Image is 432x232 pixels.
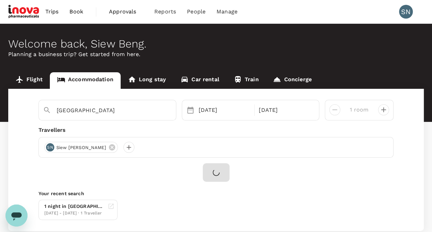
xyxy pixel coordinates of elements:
[52,144,110,151] span: Siew [PERSON_NAME]
[44,142,118,153] div: SNSiew [PERSON_NAME]
[38,190,394,197] p: Your recent search
[217,8,237,16] span: Manage
[69,8,83,16] span: Book
[8,38,424,50] div: Welcome back , Siew Beng .
[109,8,143,16] span: Approvals
[8,72,50,89] a: Flight
[45,8,59,16] span: Trips
[399,5,413,19] div: SN
[8,50,424,59] p: Planning a business trip? Get started from here.
[44,203,105,210] div: 1 night in [GEOGRAPHIC_DATA]-belhotel Kuantan
[196,103,253,117] div: [DATE]
[266,72,319,89] a: Concierge
[57,105,153,116] input: Search cities, hotels, work locations
[154,8,176,16] span: Reports
[173,72,226,89] a: Car rental
[226,72,266,89] a: Train
[171,110,173,111] button: Open
[378,104,389,115] button: decrease
[187,8,206,16] span: People
[346,104,373,115] input: Add rooms
[46,143,54,151] div: SN
[121,72,173,89] a: Long stay
[8,4,40,19] img: iNova Pharmaceuticals
[38,126,394,134] div: Travellers
[256,103,313,117] div: [DATE]
[50,72,121,89] a: Accommodation
[44,210,105,217] div: [DATE] - [DATE] · 1 Traveller
[5,204,27,226] iframe: Button to launch messaging window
